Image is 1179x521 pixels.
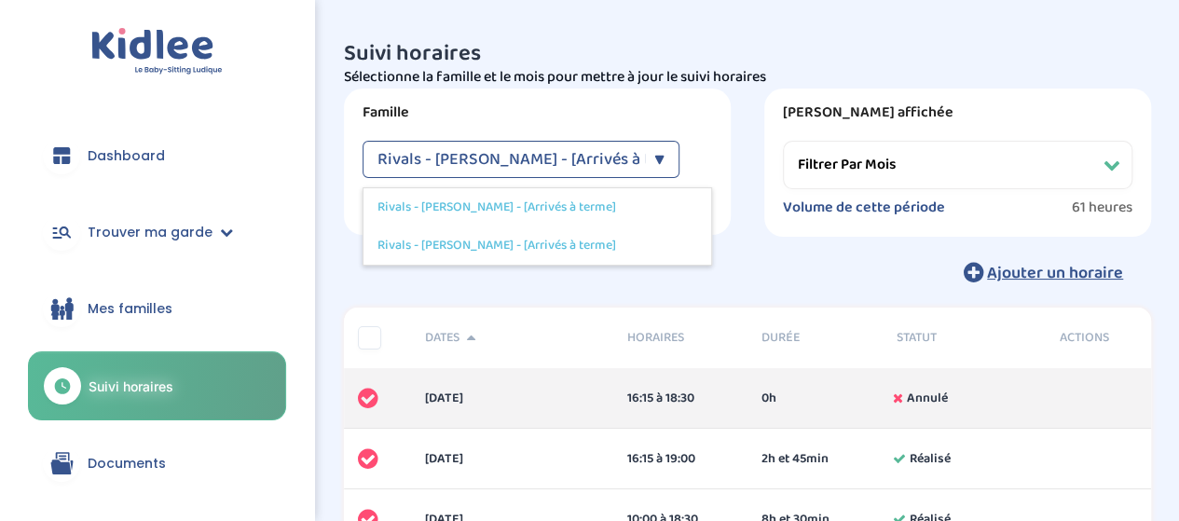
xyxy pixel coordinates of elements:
[906,389,947,408] span: Annulé
[28,351,286,420] a: Suivi horaires
[654,141,665,178] div: ▼
[627,449,733,469] div: 16:15 à 19:00
[761,449,829,469] span: 2h et 45min
[88,223,212,242] span: Trouver ma garde
[377,236,616,255] span: Rivals - [PERSON_NAME] - [Arrivés à terme]
[28,430,286,497] a: Documents
[411,328,612,348] div: Dates
[88,146,165,166] span: Dashboard
[627,328,733,348] span: Horaires
[91,28,223,75] img: logo.svg
[88,299,172,319] span: Mes familles
[627,389,733,408] div: 16:15 à 18:30
[1072,199,1132,217] span: 61 heures
[344,66,1151,89] p: Sélectionne la famille et le mois pour mettre à jour le suivi horaires
[783,199,945,217] label: Volume de cette période
[89,377,173,396] span: Suivi horaires
[363,103,712,122] label: Famille
[761,389,776,408] span: 0h
[88,454,166,473] span: Documents
[747,328,882,348] div: Durée
[344,42,1151,66] h3: Suivi horaires
[377,141,692,178] span: Rivals - [PERSON_NAME] - [Arrivés à terme]
[377,198,616,217] span: Rivals - [PERSON_NAME] - [Arrivés à terme]
[28,199,286,266] a: Trouver ma garde
[28,122,286,189] a: Dashboard
[936,252,1151,293] button: Ajouter un horaire
[882,328,1016,348] div: Statut
[1017,328,1151,348] div: Actions
[28,275,286,342] a: Mes familles
[909,449,950,469] span: Réalisé
[987,260,1123,286] span: Ajouter un horaire
[783,103,1132,122] label: [PERSON_NAME] affichée
[411,389,612,408] div: [DATE]
[411,449,612,469] div: [DATE]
